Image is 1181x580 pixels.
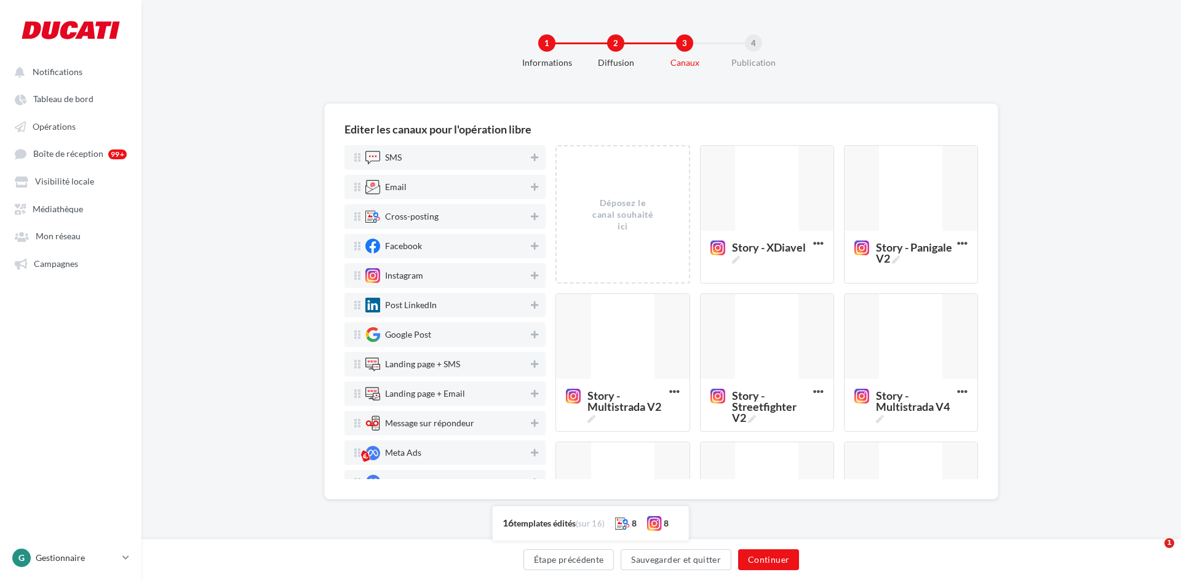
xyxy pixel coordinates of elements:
[566,390,669,403] span: Story - Multistrada V2
[7,87,134,109] a: Tableau de bord
[385,419,474,427] div: Message sur répondeur
[745,34,762,52] div: 4
[607,34,624,52] div: 2
[34,258,78,269] span: Campagnes
[710,390,813,403] span: Story - Streetfighter V2
[36,231,81,242] span: Mon réseau
[36,552,117,564] p: Gestionnaire
[621,549,731,570] button: Sauvegarder et quitter
[33,204,83,214] span: Médiathèque
[576,518,605,528] span: (sur 16)
[1164,538,1174,548] span: 1
[7,224,134,247] a: Mon réseau
[385,271,423,280] div: Instagram
[738,549,799,570] button: Continuer
[523,549,614,570] button: Étape précédente
[7,197,134,220] a: Médiathèque
[854,242,957,255] span: Story - Panigale V2
[33,149,103,159] span: Boîte de réception
[7,60,129,82] button: Notifications
[503,517,514,528] span: 16
[732,390,808,423] span: Story - Streetfighter V2
[876,390,952,423] span: Story - Multistrada V4
[645,57,724,69] div: Canaux
[676,34,693,52] div: 3
[507,57,586,69] div: Informations
[385,183,407,191] div: Email
[7,115,134,137] a: Opérations
[344,124,531,135] div: Editer les canaux pour l'opération libre
[385,389,465,398] div: Landing page + Email
[33,66,82,77] span: Notifications
[664,517,669,530] div: 8
[576,57,655,69] div: Diffusion
[854,390,957,403] span: Story - Multistrada V4
[632,517,637,530] div: 8
[7,142,134,165] a: Boîte de réception 99+
[385,448,421,457] div: Meta Ads
[7,170,134,192] a: Visibilité locale
[1139,538,1169,568] iframe: Intercom live chat
[385,301,437,309] div: Post LinkedIn
[538,34,555,52] div: 1
[590,197,656,232] div: Déposez le canal souhaité ici
[732,242,808,264] span: Story - XDiavel
[35,177,94,187] span: Visibilité locale
[385,212,439,221] div: Cross-posting
[385,478,458,487] div: Boost de post Meta
[385,153,402,162] div: SMS
[33,94,93,105] span: Tableau de bord
[7,252,134,274] a: Campagnes
[587,390,664,423] span: Story - Multistrada V2
[385,330,431,339] div: Google Post
[33,121,76,132] span: Opérations
[108,149,127,159] div: 99+
[385,360,460,368] div: Landing page + SMS
[514,518,576,528] span: templates édités
[10,546,132,570] a: G Gestionnaire
[18,552,25,564] span: G
[714,57,793,69] div: Publication
[710,242,813,255] span: Story - XDiavel
[385,242,422,250] div: Facebook
[876,242,952,264] span: Story - Panigale V2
